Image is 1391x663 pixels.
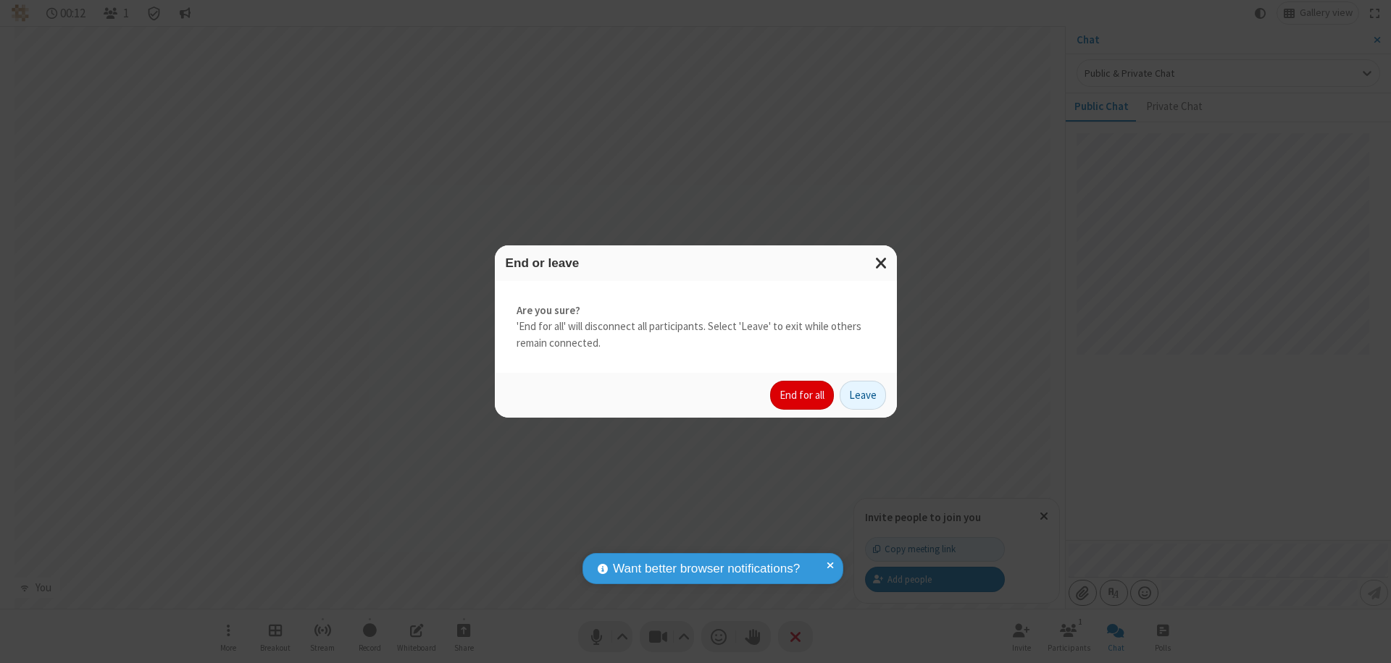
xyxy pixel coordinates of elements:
span: Want better browser notifications? [613,559,800,578]
button: End for all [770,381,834,410]
strong: Are you sure? [517,303,875,319]
div: 'End for all' will disconnect all participants. Select 'Leave' to exit while others remain connec... [495,281,897,373]
button: Leave [840,381,886,410]
h3: End or leave [506,256,886,270]
button: Close modal [866,245,897,281]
